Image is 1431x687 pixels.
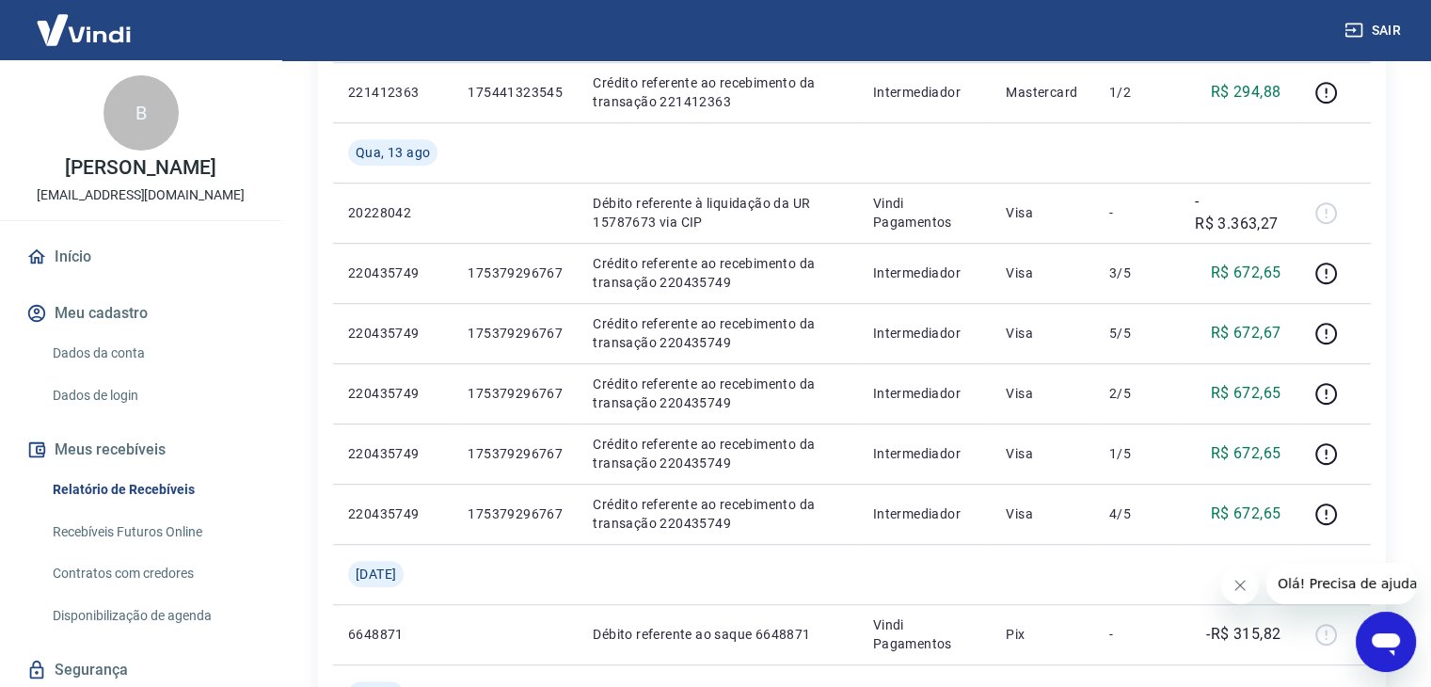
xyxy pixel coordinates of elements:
p: Visa [1006,264,1079,282]
p: Intermediador [873,324,977,343]
p: Vindi Pagamentos [873,194,977,232]
p: 220435749 [348,264,437,282]
a: Dados de login [45,376,259,415]
p: Débito referente ao saque 6648871 [593,625,842,644]
p: Visa [1006,504,1079,523]
p: Crédito referente ao recebimento da transação 220435749 [593,495,842,533]
p: R$ 672,65 [1211,382,1281,405]
p: Intermediador [873,264,977,282]
p: - [1109,625,1165,644]
p: Intermediador [873,83,977,102]
iframe: Mensagem da empresa [1266,563,1416,604]
span: [DATE] [356,565,396,583]
button: Meu cadastro [23,293,259,334]
p: 220435749 [348,324,437,343]
p: -R$ 3.363,27 [1195,190,1280,235]
a: Contratos com credores [45,554,259,593]
p: Crédito referente ao recebimento da transação 220435749 [593,375,842,412]
p: [EMAIL_ADDRESS][DOMAIN_NAME] [37,185,245,205]
p: Intermediador [873,504,977,523]
p: Vindi Pagamentos [873,615,977,653]
span: Qua, 13 ago [356,143,430,162]
p: 5/5 [1109,324,1165,343]
p: 175379296767 [468,384,563,403]
p: Crédito referente ao recebimento da transação 220435749 [593,314,842,352]
p: 175441323545 [468,83,563,102]
span: Olá! Precisa de ajuda? [11,13,158,28]
p: 1/5 [1109,444,1165,463]
p: 4/5 [1109,504,1165,523]
p: Visa [1006,324,1079,343]
p: Pix [1006,625,1079,644]
a: Início [23,236,259,278]
p: 3/5 [1109,264,1165,282]
p: 20228042 [348,203,437,222]
iframe: Fechar mensagem [1221,567,1259,604]
a: Recebíveis Futuros Online [45,513,259,551]
p: 6648871 [348,625,437,644]
p: 2/5 [1109,384,1165,403]
p: R$ 672,67 [1211,322,1281,344]
p: R$ 672,65 [1211,262,1281,284]
p: Intermediador [873,444,977,463]
p: 220435749 [348,444,437,463]
p: 221412363 [348,83,437,102]
p: Crédito referente ao recebimento da transação 221412363 [593,73,842,111]
p: 175379296767 [468,324,563,343]
p: Crédito referente ao recebimento da transação 220435749 [593,435,842,472]
p: 175379296767 [468,264,563,282]
p: 1/2 [1109,83,1165,102]
p: 220435749 [348,384,437,403]
p: Crédito referente ao recebimento da transação 220435749 [593,254,842,292]
img: Vindi [23,1,145,58]
button: Sair [1341,13,1408,48]
p: Visa [1006,444,1079,463]
p: Intermediador [873,384,977,403]
button: Meus recebíveis [23,429,259,471]
p: 220435749 [348,504,437,523]
p: Visa [1006,384,1079,403]
p: Débito referente à liquidação da UR 15787673 via CIP [593,194,842,232]
p: [PERSON_NAME] [65,158,215,178]
p: - [1109,203,1165,222]
p: 175379296767 [468,504,563,523]
p: -R$ 315,82 [1206,623,1280,646]
iframe: Botão para abrir a janela de mensagens [1356,612,1416,672]
p: R$ 294,88 [1211,81,1281,104]
div: B [103,75,179,151]
p: Mastercard [1006,83,1079,102]
p: Visa [1006,203,1079,222]
p: R$ 672,65 [1211,503,1281,525]
p: 175379296767 [468,444,563,463]
p: R$ 672,65 [1211,442,1281,465]
a: Relatório de Recebíveis [45,471,259,509]
a: Disponibilização de agenda [45,597,259,635]
a: Dados da conta [45,334,259,373]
